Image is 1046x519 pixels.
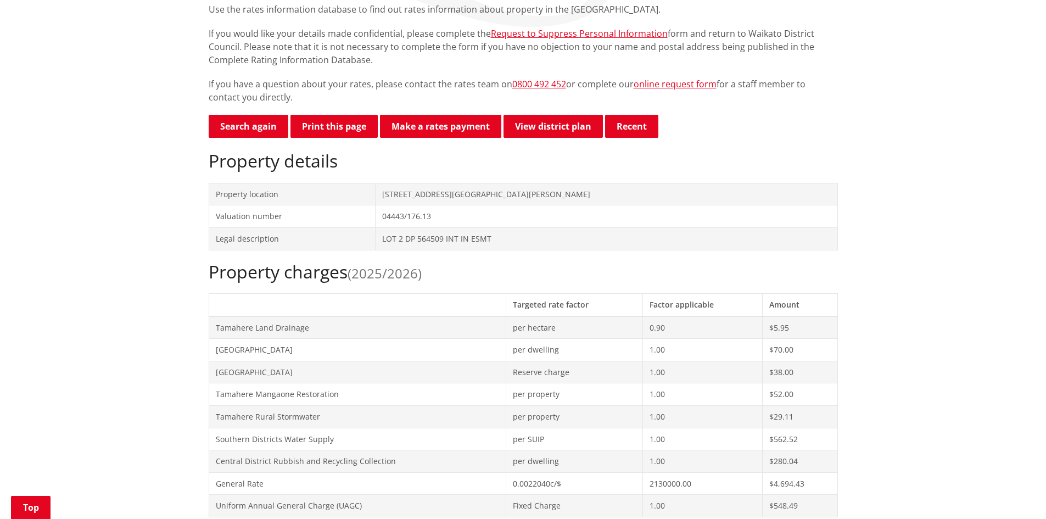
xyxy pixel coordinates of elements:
a: View district plan [504,115,603,138]
td: 04443/176.13 [376,205,837,228]
td: Property location [209,183,376,205]
td: $4,694.43 [763,472,837,495]
td: [STREET_ADDRESS][GEOGRAPHIC_DATA][PERSON_NAME] [376,183,837,205]
td: 1.00 [643,383,763,406]
td: per dwelling [506,339,643,361]
td: Uniform Annual General Charge (UAGC) [209,495,506,517]
a: Top [11,496,51,519]
td: $70.00 [763,339,837,361]
h2: Property charges [209,261,838,282]
td: $52.00 [763,383,837,406]
td: Reserve charge [506,361,643,383]
td: 1.00 [643,495,763,517]
td: Fixed Charge [506,495,643,517]
h2: Property details [209,150,838,171]
td: Tamahere Mangaone Restoration [209,383,506,406]
td: $38.00 [763,361,837,383]
td: Tamahere Land Drainage [209,316,506,339]
a: Make a rates payment [380,115,501,138]
td: per property [506,383,643,406]
td: 2130000.00 [643,472,763,495]
td: 0.0022040c/$ [506,472,643,495]
td: 0.90 [643,316,763,339]
th: Factor applicable [643,293,763,316]
a: Search again [209,115,288,138]
td: $5.95 [763,316,837,339]
button: Recent [605,115,658,138]
td: Tamahere Rural Stormwater [209,405,506,428]
p: If you have a question about your rates, please contact the rates team on or complete our for a s... [209,77,838,104]
td: per SUIP [506,428,643,450]
td: 1.00 [643,405,763,428]
td: Central District Rubbish and Recycling Collection [209,450,506,473]
td: 1.00 [643,361,763,383]
td: Legal description [209,227,376,250]
p: If you would like your details made confidential, please complete the form and return to Waikato ... [209,27,838,66]
td: Valuation number [209,205,376,228]
p: Use the rates information database to find out rates information about property in the [GEOGRAPHI... [209,3,838,16]
td: 1.00 [643,339,763,361]
a: 0800 492 452 [512,78,566,90]
span: (2025/2026) [348,264,422,282]
td: $562.52 [763,428,837,450]
td: Southern Districts Water Supply [209,428,506,450]
td: $29.11 [763,405,837,428]
th: Amount [763,293,837,316]
td: 1.00 [643,450,763,473]
td: LOT 2 DP 564509 INT IN ESMT [376,227,837,250]
a: online request form [634,78,717,90]
td: per hectare [506,316,643,339]
td: [GEOGRAPHIC_DATA] [209,339,506,361]
button: Print this page [290,115,378,138]
td: General Rate [209,472,506,495]
th: Targeted rate factor [506,293,643,316]
a: Request to Suppress Personal Information [491,27,668,40]
iframe: Messenger Launcher [995,473,1035,512]
td: $280.04 [763,450,837,473]
td: per property [506,405,643,428]
td: $548.49 [763,495,837,517]
td: 1.00 [643,428,763,450]
td: [GEOGRAPHIC_DATA] [209,361,506,383]
td: per dwelling [506,450,643,473]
